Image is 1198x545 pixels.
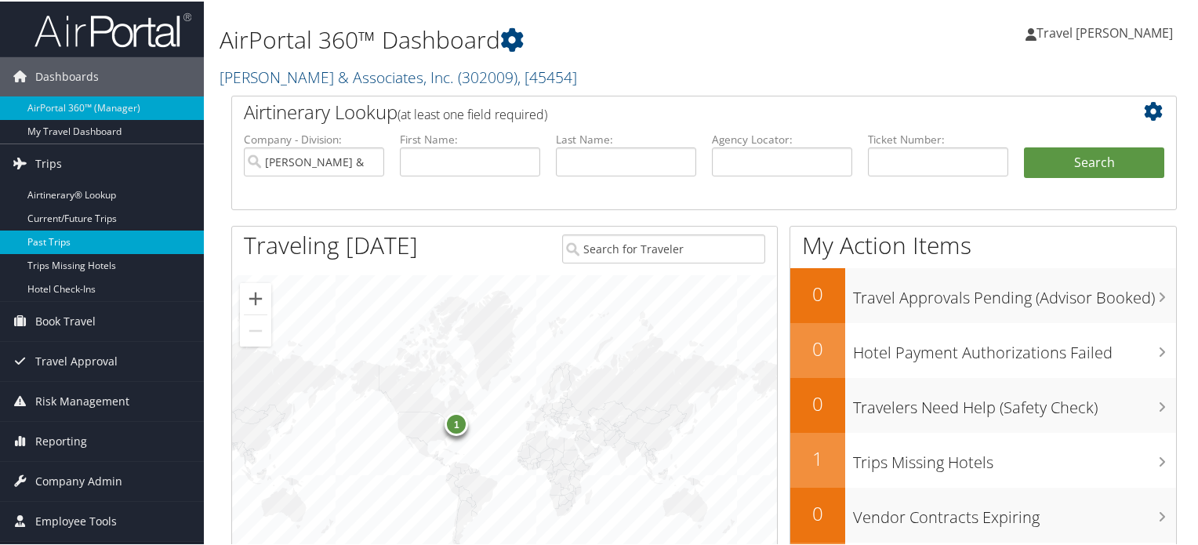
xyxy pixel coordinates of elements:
[35,143,62,182] span: Trips
[240,314,271,345] button: Zoom out
[790,334,845,361] h2: 0
[458,65,517,86] span: ( 302009 )
[790,389,845,416] h2: 0
[398,104,547,122] span: (at least one field required)
[1024,146,1164,177] button: Search
[35,300,96,340] span: Book Travel
[562,233,766,262] input: Search for Traveler
[790,227,1176,260] h1: My Action Items
[790,279,845,306] h2: 0
[35,460,122,500] span: Company Admin
[853,442,1176,472] h3: Trips Missing Hotels
[868,130,1008,146] label: Ticket Number:
[240,282,271,313] button: Zoom in
[244,97,1086,124] h2: Airtinerary Lookup
[790,267,1176,322] a: 0Travel Approvals Pending (Advisor Booked)
[445,410,468,434] div: 1
[244,130,384,146] label: Company - Division:
[244,227,418,260] h1: Traveling [DATE]
[400,130,540,146] label: First Name:
[712,130,852,146] label: Agency Locator:
[34,10,191,47] img: airportal-logo.png
[556,130,696,146] label: Last Name:
[853,332,1176,362] h3: Hotel Payment Authorizations Failed
[790,431,1176,486] a: 1Trips Missing Hotels
[790,322,1176,376] a: 0Hotel Payment Authorizations Failed
[853,387,1176,417] h3: Travelers Need Help (Safety Check)
[790,486,1176,541] a: 0Vendor Contracts Expiring
[790,444,845,471] h2: 1
[790,376,1176,431] a: 0Travelers Need Help (Safety Check)
[35,420,87,460] span: Reporting
[35,500,117,540] span: Employee Tools
[517,65,577,86] span: , [ 45454 ]
[35,340,118,380] span: Travel Approval
[1026,8,1189,55] a: Travel [PERSON_NAME]
[220,65,577,86] a: [PERSON_NAME] & Associates, Inc.
[1036,23,1173,40] span: Travel [PERSON_NAME]
[35,56,99,95] span: Dashboards
[790,499,845,525] h2: 0
[35,380,129,420] span: Risk Management
[853,497,1176,527] h3: Vendor Contracts Expiring
[220,22,866,55] h1: AirPortal 360™ Dashboard
[853,278,1176,307] h3: Travel Approvals Pending (Advisor Booked)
